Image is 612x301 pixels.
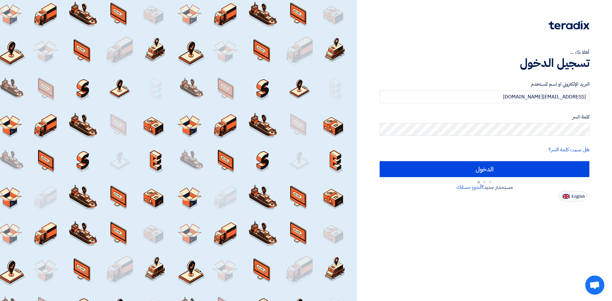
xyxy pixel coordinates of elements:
[380,81,589,88] label: البريد الإلكتروني او اسم المستخدم
[549,146,589,154] a: هل نسيت كلمة السر؟
[549,21,589,30] img: Teradix logo
[380,48,589,56] div: أهلا بك ...
[456,183,482,191] a: أنشئ حسابك
[559,191,587,201] button: English
[380,161,589,177] input: الدخول
[380,113,589,121] label: كلمة السر
[563,194,570,199] img: en-US.png
[380,56,589,70] h1: تسجيل الدخول
[572,194,585,199] span: English
[380,90,589,103] input: أدخل بريد العمل الإلكتروني او اسم المستخدم الخاص بك ...
[380,183,589,191] div: مستخدم جديد؟
[585,276,604,295] div: Open chat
